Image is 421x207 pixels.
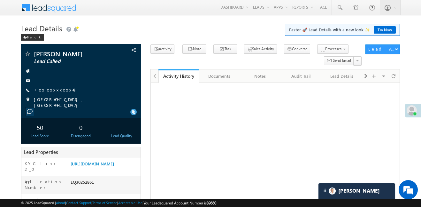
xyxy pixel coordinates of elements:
[104,121,139,133] div: --
[21,23,62,33] span: Lead Details
[56,201,65,205] a: About
[158,69,199,83] a: Activity History
[71,161,114,166] a: [URL][DOMAIN_NAME]
[289,27,396,33] span: Faster 🚀 Lead Details with a new look ✨
[240,69,281,83] a: Notes
[207,201,216,205] span: 39660
[24,149,58,155] span: Lead Properties
[25,197,58,203] label: Lead Type
[338,188,380,194] span: Carter
[199,69,240,83] a: Documents
[150,44,174,54] button: Activity
[34,58,108,65] span: Lead Called
[329,187,336,195] img: Carter
[374,26,396,34] a: Try Now
[325,46,341,51] span: Processes
[324,56,354,66] button: Send Email
[281,69,322,83] a: Audit Trail
[244,44,277,54] button: Sales Activity
[163,73,195,79] div: Activity History
[317,44,348,54] button: Processes
[25,161,65,172] label: KYC link 2_0
[213,44,237,54] button: Task
[322,69,363,83] a: Lead Details
[204,72,234,80] div: Documents
[66,201,91,205] a: Contact Support
[23,133,57,139] div: Lead Score
[21,34,47,39] a: Back
[118,201,142,205] a: Acceptable Use
[21,200,216,206] span: © 2025 LeadSquared | | | | |
[143,201,216,205] span: Your Leadsquared Account Number is
[64,133,98,139] div: Disengaged
[327,72,357,80] div: Lead Details
[21,34,44,41] div: Back
[34,87,77,92] a: +xx-xxxxxxxx48
[182,44,206,54] button: Note
[368,46,395,52] div: Lead Actions
[284,44,310,54] button: Converse
[318,183,395,199] div: carter-dragCarter[PERSON_NAME]
[25,179,65,190] label: Application Number
[322,188,327,193] img: carter-drag
[104,133,139,139] div: Lead Quality
[333,58,351,63] span: Send Email
[365,44,400,54] button: Lead Actions
[23,121,57,133] div: 50
[245,72,275,80] div: Notes
[34,51,108,57] span: [PERSON_NAME]
[92,201,117,205] a: Terms of Service
[34,97,130,108] span: [GEOGRAPHIC_DATA], [GEOGRAPHIC_DATA]
[286,72,316,80] div: Audit Trail
[69,197,141,206] div: ORGANIC
[69,179,141,188] div: EQ30252861
[64,121,98,133] div: 0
